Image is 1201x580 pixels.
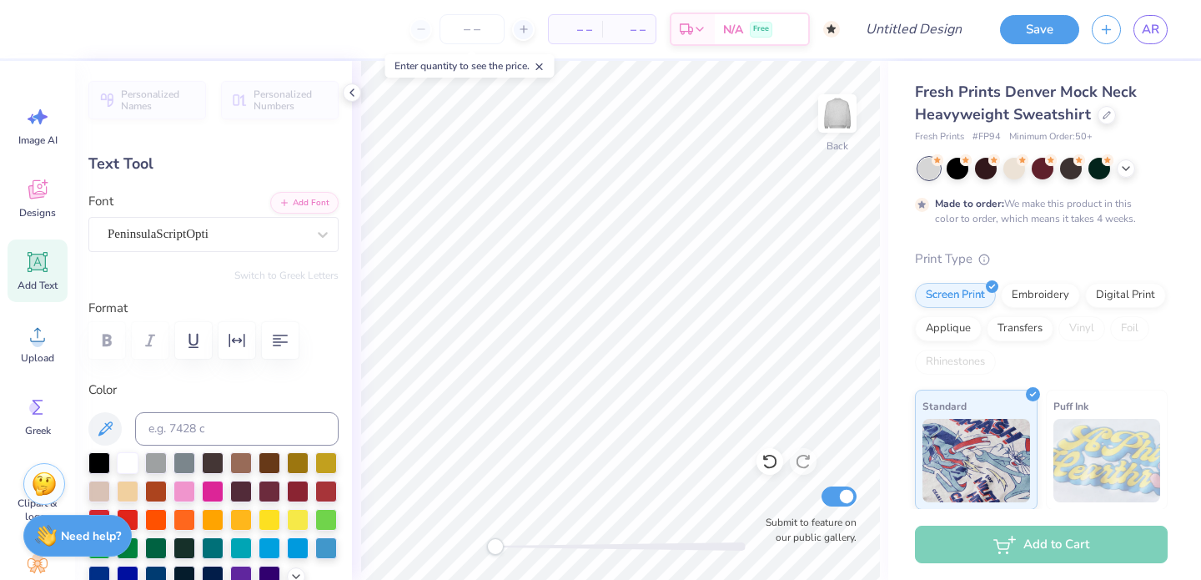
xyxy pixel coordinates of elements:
button: Save [1000,15,1079,44]
img: Puff Ink [1053,419,1161,502]
span: Free [753,23,769,35]
div: Vinyl [1058,316,1105,341]
span: Personalized Names [121,88,196,112]
span: Clipart & logos [10,497,65,523]
div: Accessibility label [487,538,504,555]
div: Rhinestones [915,350,996,375]
span: N/A [723,21,743,38]
span: Fresh Prints [915,130,964,144]
input: e.g. 7428 c [135,412,339,446]
div: Back [827,139,848,154]
div: Applique [915,316,982,341]
span: Greek [25,424,51,437]
span: Puff Ink [1053,397,1088,415]
input: Untitled Design [852,13,975,46]
span: # FP94 [972,130,1001,144]
label: Submit to feature on our public gallery. [756,515,857,545]
span: Add Text [18,279,58,292]
div: Screen Print [915,283,996,308]
span: Fresh Prints Denver Mock Neck Heavyweight Sweatshirt [915,82,1137,124]
span: Designs [19,206,56,219]
div: Embroidery [1001,283,1080,308]
div: Text Tool [88,153,339,175]
div: We make this product in this color to order, which means it takes 4 weeks. [935,196,1140,226]
strong: Need help? [61,528,121,544]
img: Back [821,97,854,130]
div: Transfers [987,316,1053,341]
span: Image AI [18,134,58,147]
span: Minimum Order: 50 + [1009,130,1093,144]
div: Print Type [915,250,1168,269]
a: AR [1133,15,1168,44]
span: Standard [922,397,967,415]
label: Format [88,299,339,318]
div: Enter quantity to see the price. [385,54,555,78]
span: – – [559,21,592,38]
input: – – [440,14,505,44]
button: Personalized Names [88,81,206,119]
div: Foil [1110,316,1149,341]
span: Upload [21,351,54,365]
span: – – [612,21,646,38]
img: Standard [922,419,1030,502]
strong: Made to order: [935,197,1004,210]
span: AR [1142,20,1159,39]
label: Font [88,192,113,211]
button: Add Font [270,192,339,214]
div: Digital Print [1085,283,1166,308]
button: Personalized Numbers [221,81,339,119]
label: Color [88,381,339,400]
button: Switch to Greek Letters [234,269,339,282]
span: Personalized Numbers [254,88,329,112]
